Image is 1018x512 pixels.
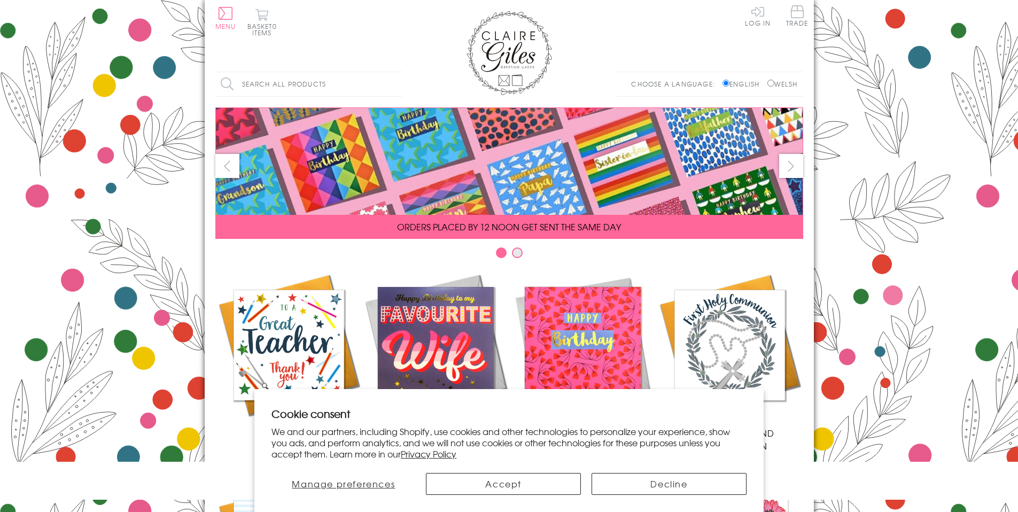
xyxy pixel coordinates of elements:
[215,7,236,29] button: Menu
[722,79,765,89] label: English
[362,271,509,439] a: New Releases
[745,5,771,26] a: Log In
[215,247,803,263] div: Carousel Pagination
[467,11,552,95] img: Claire Giles Greetings Cards
[786,5,809,28] a: Trade
[215,271,362,439] a: Academic
[271,406,747,421] h2: Cookie consent
[509,271,656,439] a: Birthdays
[631,79,720,89] p: Choose a language:
[215,154,239,178] button: prev
[656,271,803,452] a: Communion and Confirmation
[292,477,395,490] span: Manage preferences
[592,473,747,495] button: Decline
[215,21,236,31] span: Menu
[767,79,798,89] label: Welsh
[426,473,581,495] button: Accept
[215,72,402,96] input: Search all products
[496,247,507,258] button: Carousel Page 1 (Current Slide)
[722,80,729,87] input: English
[401,447,456,460] a: Privacy Policy
[779,154,803,178] button: next
[247,9,277,36] button: Basket0 items
[397,220,621,233] span: ORDERS PLACED BY 12 NOON GET SENT THE SAME DAY
[786,5,809,26] span: Trade
[512,247,523,258] button: Carousel Page 2
[252,21,277,37] span: 0 items
[271,473,415,495] button: Manage preferences
[767,80,774,87] input: Welsh
[271,426,747,459] p: We and our partners, including Shopify, use cookies and other technologies to personalize your ex...
[392,72,402,96] input: Search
